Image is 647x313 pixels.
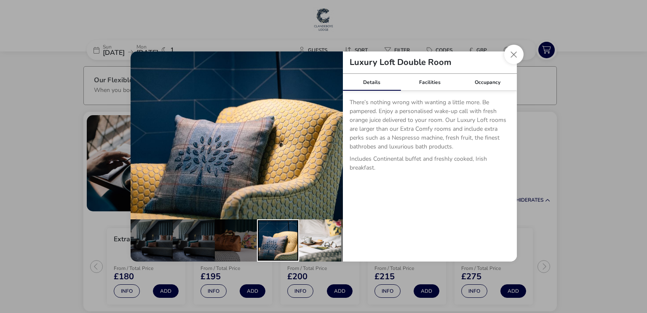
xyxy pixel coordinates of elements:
h2: Luxury Loft Double Room [343,58,458,67]
button: Close dialog [504,45,524,64]
div: Occupancy [459,74,517,91]
div: Facilities [401,74,459,91]
div: details [131,51,517,262]
p: There’s nothing wrong with wanting a little more. Be pampered. Enjoy a personalised wake-up call ... [350,98,510,154]
p: Includes Continental buffet and freshly cooked, Irish breakfast. [350,154,510,175]
img: 2ed244bbe263073f5f5bc293facddf3d10c90342dae974e9c83aaa6c4cef1bbd [131,51,343,219]
div: Details [343,74,401,91]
